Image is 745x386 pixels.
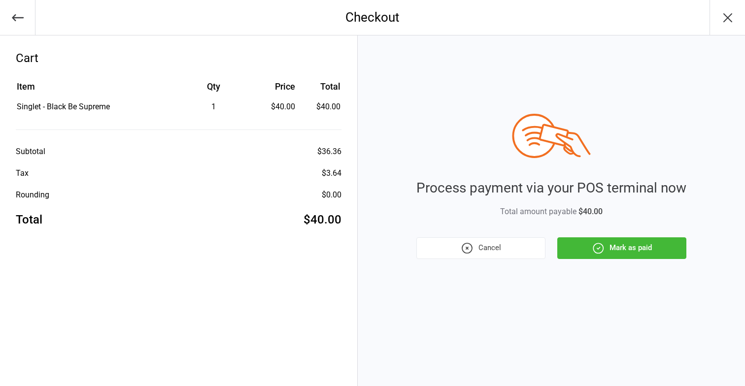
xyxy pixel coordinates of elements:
[317,146,341,158] div: $36.36
[304,211,341,228] div: $40.00
[176,80,251,100] th: Qty
[557,237,686,259] button: Mark as paid
[16,49,341,67] div: Cart
[17,80,175,100] th: Item
[17,102,110,111] span: Singlet - Black Be Supreme
[252,101,295,113] div: $40.00
[299,80,340,100] th: Total
[578,207,603,216] span: $40.00
[16,146,45,158] div: Subtotal
[16,211,42,228] div: Total
[252,80,295,93] div: Price
[322,189,341,201] div: $0.00
[416,178,686,198] div: Process payment via your POS terminal now
[16,167,29,179] div: Tax
[416,237,545,259] button: Cancel
[176,101,251,113] div: 1
[299,101,340,113] td: $40.00
[16,189,49,201] div: Rounding
[322,167,341,179] div: $3.64
[416,206,686,218] div: Total amount payable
